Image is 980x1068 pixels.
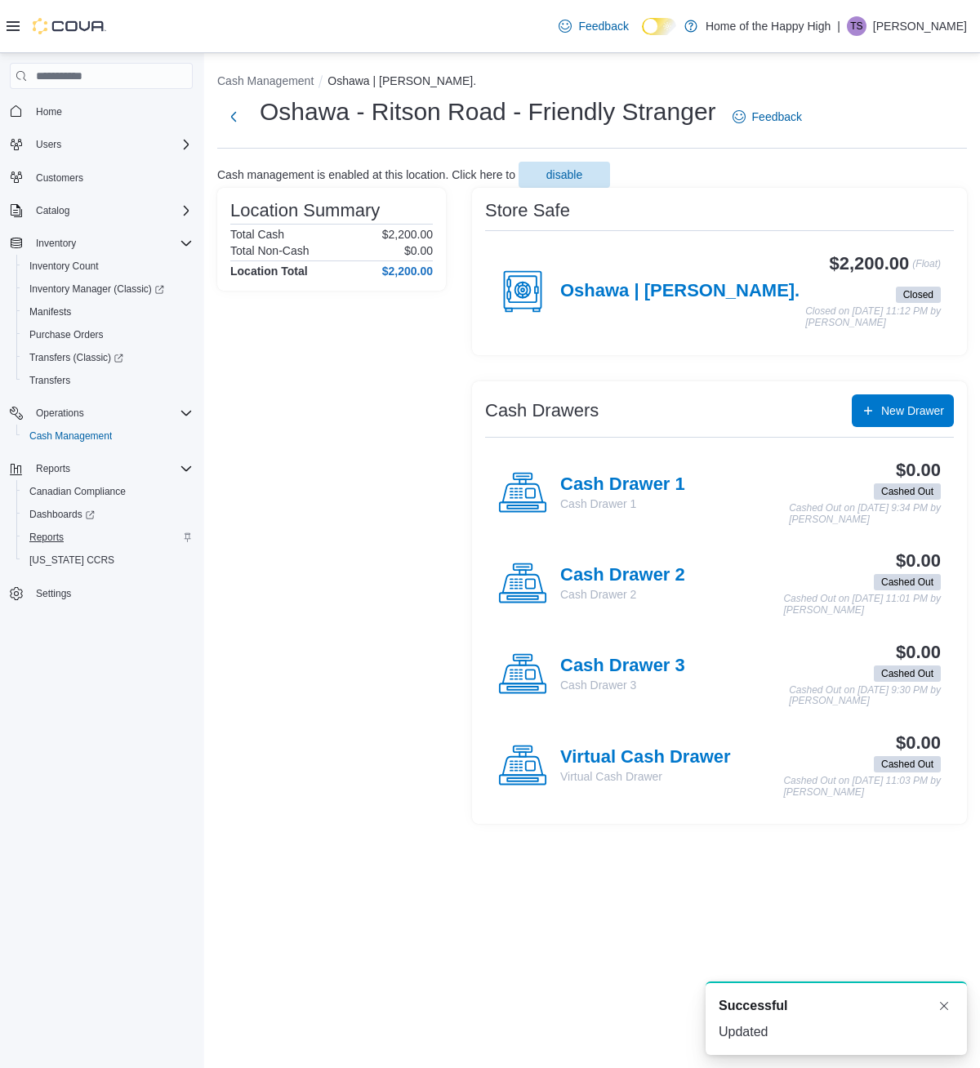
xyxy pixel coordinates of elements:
span: Inventory [29,234,193,253]
p: Cash Drawer 2 [560,586,685,603]
button: Operations [29,403,91,423]
h1: Oshawa - Ritson Road - Friendly Stranger [260,96,716,128]
h3: $0.00 [896,733,941,753]
span: Cashed Out [881,575,933,590]
a: Customers [29,168,90,188]
span: Purchase Orders [23,325,193,345]
span: Operations [36,407,84,420]
a: Inventory Manager (Classic) [23,279,171,299]
p: (Float) [912,254,941,283]
span: Transfers [29,374,70,387]
button: Customers [3,166,199,189]
h4: Cash Drawer 1 [560,474,685,496]
p: Home of the Happy High [706,16,831,36]
button: Purchase Orders [16,323,199,346]
span: Inventory [36,237,76,250]
button: Transfers [16,369,199,392]
span: Settings [36,587,71,600]
span: Reports [23,527,193,547]
p: Virtual Cash Drawer [560,768,731,785]
div: Notification [719,996,954,1016]
p: Cashed Out on [DATE] 9:34 PM by [PERSON_NAME] [789,503,941,525]
p: [PERSON_NAME] [873,16,967,36]
span: Inventory Manager (Classic) [23,279,193,299]
button: disable [519,162,610,188]
span: Transfers (Classic) [29,351,123,364]
span: disable [546,167,582,183]
button: Home [3,99,199,122]
button: Settings [3,581,199,605]
span: Users [29,135,193,154]
span: Reports [29,459,193,478]
span: Purchase Orders [29,328,104,341]
nav: An example of EuiBreadcrumbs [217,73,967,92]
span: Inventory Manager (Classic) [29,283,164,296]
p: Cash management is enabled at this location. Click here to [217,168,515,181]
p: Cashed Out on [DATE] 11:03 PM by [PERSON_NAME] [783,776,941,798]
a: Cash Management [23,426,118,446]
h4: Cash Drawer 2 [560,565,685,586]
a: Transfers [23,371,77,390]
span: TS [850,16,862,36]
a: Reports [23,527,70,547]
span: Reports [36,462,70,475]
h4: Cash Drawer 3 [560,656,685,677]
span: Dashboards [23,505,193,524]
span: Dashboards [29,508,95,521]
span: Washington CCRS [23,550,193,570]
a: Manifests [23,302,78,322]
p: | [837,16,840,36]
div: Triniti Stone [847,16,866,36]
h6: Total Cash [230,228,284,241]
h6: Total Non-Cash [230,244,310,257]
span: Settings [29,583,193,603]
span: Inventory Count [23,256,193,276]
a: Feedback [552,10,635,42]
button: Operations [3,402,199,425]
button: Next [217,100,250,133]
img: Cova [33,18,106,34]
h3: $0.00 [896,461,941,480]
p: Closed on [DATE] 11:12 PM by [PERSON_NAME] [805,306,941,328]
button: Reports [16,526,199,549]
span: Transfers [23,371,193,390]
h3: $2,200.00 [830,254,910,274]
h3: Location Summary [230,201,380,220]
span: Cashed Out [881,757,933,772]
a: Dashboards [23,505,101,524]
span: Users [36,138,61,151]
span: Cashed Out [874,665,941,682]
button: Catalog [3,199,199,222]
a: Inventory Count [23,256,105,276]
button: Manifests [16,300,199,323]
span: Home [29,100,193,121]
span: Canadian Compliance [23,482,193,501]
span: Cashed Out [874,756,941,772]
button: Oshawa | [PERSON_NAME]. [327,74,476,87]
span: Catalog [36,204,69,217]
h4: Location Total [230,265,308,278]
a: [US_STATE] CCRS [23,550,121,570]
h3: Cash Drawers [485,401,599,421]
button: Cash Management [16,425,199,447]
span: Cashed Out [874,574,941,590]
a: Purchase Orders [23,325,110,345]
a: Feedback [726,100,808,133]
span: Operations [29,403,193,423]
button: Reports [29,459,77,478]
span: Closed [903,287,933,302]
span: Home [36,105,62,118]
input: Dark Mode [642,18,676,35]
div: Updated [719,1022,954,1042]
h3: $0.00 [896,643,941,662]
a: Canadian Compliance [23,482,132,501]
button: [US_STATE] CCRS [16,549,199,572]
span: Cashed Out [881,484,933,499]
span: Canadian Compliance [29,485,126,498]
p: Cashed Out on [DATE] 11:01 PM by [PERSON_NAME] [783,594,941,616]
span: Cashed Out [874,483,941,500]
span: Dark Mode [642,35,643,36]
h3: $0.00 [896,551,941,571]
button: Reports [3,457,199,480]
span: Customers [36,171,83,185]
